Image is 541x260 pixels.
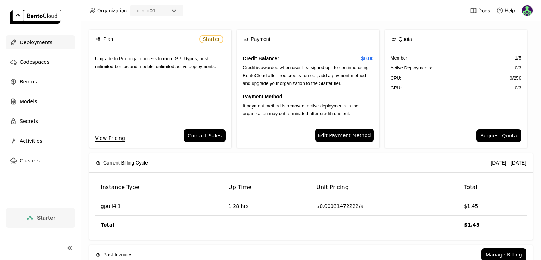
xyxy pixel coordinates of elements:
span: Activities [20,137,42,145]
span: $0.00 [361,55,374,62]
img: logo [10,10,61,24]
span: Starter [203,36,220,42]
div: Help [496,7,515,14]
span: Docs [478,7,490,14]
div: bento01 [135,7,156,14]
a: Codespaces [6,55,75,69]
span: GPU: [391,85,402,92]
span: Past Invoices [103,251,132,259]
a: Edit Payment Method [315,129,374,142]
th: Instance Type [95,178,223,197]
a: Secrets [6,114,75,128]
span: Starter [37,214,55,221]
button: Contact Sales [184,129,226,142]
span: Deployments [20,38,52,47]
img: Marshal AM [522,5,533,16]
strong: Total [101,222,114,228]
span: Bentos [20,78,37,86]
button: Request Quota [476,129,521,142]
a: Deployments [6,35,75,49]
span: CPU: [391,75,402,82]
span: 0 / 3 [515,85,521,92]
span: 0 / 256 [510,75,521,82]
a: Models [6,94,75,109]
th: Total [458,178,527,197]
th: Unit Pricing [311,178,458,197]
td: gpu.l4.1 [95,197,223,216]
a: Clusters [6,154,75,168]
span: Current Billing Cycle [103,159,148,167]
span: Active Deployments : [391,64,433,72]
strong: $1.45 [464,222,479,228]
td: $1.45 [458,197,527,216]
span: Quota [399,35,412,43]
span: Credit is awarded when user first signed up. To continue using BentoCloud after free credits run ... [243,65,368,86]
span: Upgrade to Pro to gain access to more GPU types, push unlimited bentos and models, unlimited acti... [95,56,216,69]
span: Clusters [20,156,40,165]
span: 1 / 5 [515,55,521,62]
a: Activities [6,134,75,148]
span: Payment [251,35,270,43]
span: Plan [103,35,113,43]
a: View Pricing [95,134,125,142]
span: Secrets [20,117,38,125]
span: Models [20,97,37,106]
span: If payment method is removed, active deployments in the organization may get terminated after cre... [243,103,359,116]
a: Starter [6,208,75,228]
input: Selected bento01. [156,7,157,14]
span: Codespaces [20,58,49,66]
h4: Payment Method [243,93,373,100]
th: Up Time [223,178,311,197]
span: Help [505,7,515,14]
span: 0 / 3 [515,64,521,72]
span: Organization [97,7,127,14]
td: $0.00031472222/s [311,197,458,216]
td: 1.28 hrs [223,197,311,216]
div: [DATE] - [DATE] [491,159,526,167]
h4: Credit Balance: [243,55,373,62]
span: Edit Payment Method [318,131,371,139]
a: Bentos [6,75,75,89]
a: Docs [470,7,490,14]
span: Member : [391,55,409,62]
